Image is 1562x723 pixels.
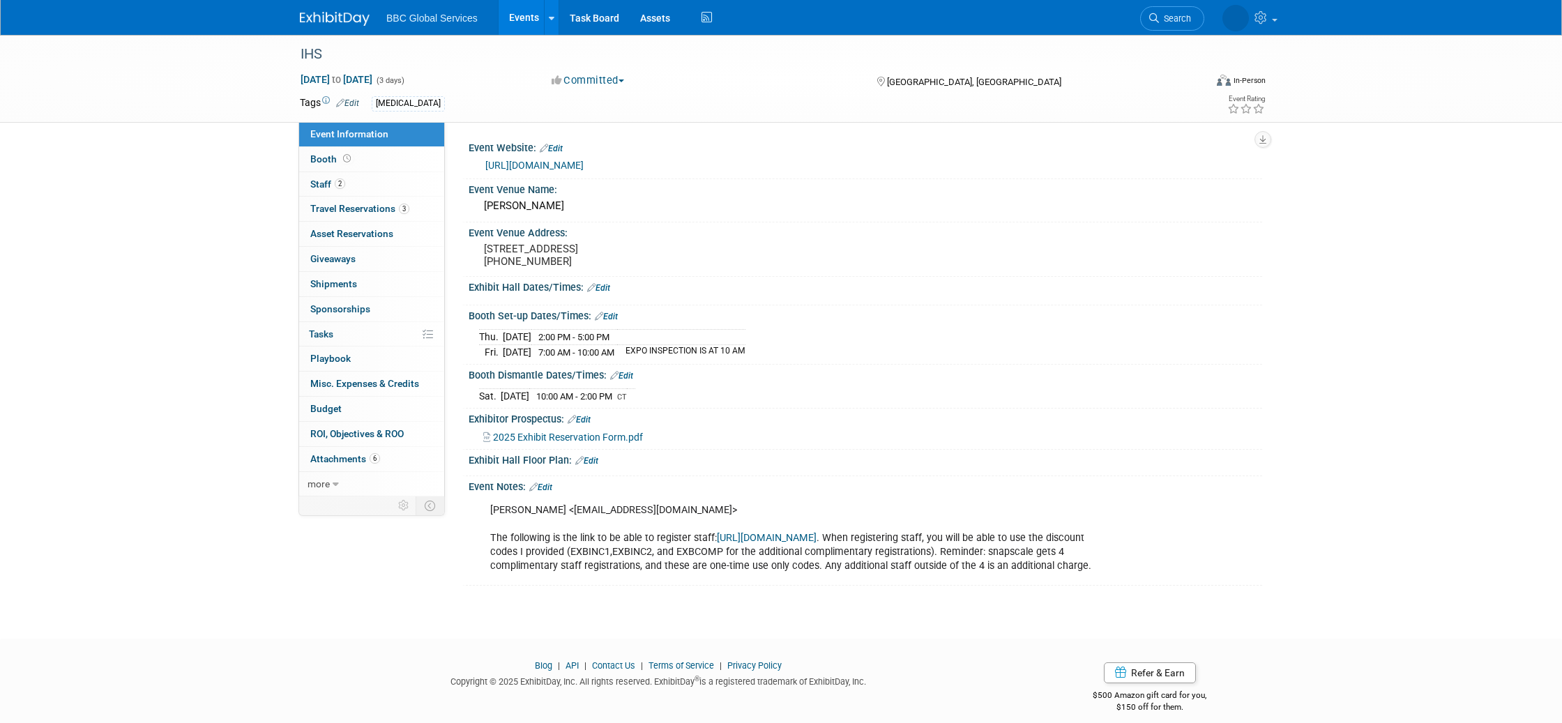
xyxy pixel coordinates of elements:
[299,122,444,146] a: Event Information
[479,388,501,403] td: Sat.
[372,96,445,111] div: [MEDICAL_DATA]
[1038,701,1263,713] div: $150 off for them.
[310,378,419,389] span: Misc. Expenses & Credits
[310,403,342,414] span: Budget
[310,228,393,239] span: Asset Reservations
[538,347,614,358] span: 7:00 AM - 10:00 AM
[340,153,354,164] span: Booth not reserved yet
[330,74,343,85] span: to
[501,388,529,403] td: [DATE]
[1104,662,1196,683] a: Refer & Earn
[310,153,354,165] span: Booth
[335,178,345,189] span: 2
[469,305,1262,324] div: Booth Set-up Dates/Times:
[310,253,356,264] span: Giveaways
[727,660,782,671] a: Privacy Policy
[299,447,444,471] a: Attachments6
[554,660,563,671] span: |
[310,453,380,464] span: Attachments
[581,660,590,671] span: |
[469,450,1262,468] div: Exhibit Hall Floor Plan:
[299,247,444,271] a: Giveaways
[300,96,359,112] td: Tags
[535,660,552,671] a: Blog
[887,77,1061,87] span: [GEOGRAPHIC_DATA], [GEOGRAPHIC_DATA]
[479,329,503,344] td: Thu.
[592,660,635,671] a: Contact Us
[717,532,817,544] a: [URL][DOMAIN_NAME]
[1038,680,1263,713] div: $500 Amazon gift card for you,
[299,172,444,197] a: Staff2
[310,428,404,439] span: ROI, Objectives & ROO
[299,272,444,296] a: Shipments
[310,128,388,139] span: Event Information
[299,297,444,321] a: Sponsorships
[299,397,444,421] a: Budget
[595,312,618,321] a: Edit
[299,147,444,172] a: Booth
[469,277,1262,295] div: Exhibit Hall Dates/Times:
[336,98,359,108] a: Edit
[1122,73,1266,93] div: Event Format
[299,372,444,396] a: Misc. Expenses & Credits
[469,409,1262,427] div: Exhibitor Prospectus:
[469,476,1262,494] div: Event Notes:
[536,391,612,402] span: 10:00 AM - 2:00 PM
[587,283,610,293] a: Edit
[300,12,370,26] img: ExhibitDay
[299,322,444,347] a: Tasks
[479,344,503,359] td: Fri.
[300,672,1017,688] div: Copyright © 2025 ExhibitDay, Inc. All rights reserved. ExhibitDay is a registered trademark of Ex...
[568,415,591,425] a: Edit
[547,73,630,88] button: Committed
[1061,6,1125,31] a: Search
[310,178,345,190] span: Staff
[370,453,380,464] span: 6
[479,195,1252,217] div: [PERSON_NAME]
[575,456,598,466] a: Edit
[299,222,444,246] a: Asset Reservations
[469,179,1262,197] div: Event Venue Name:
[375,76,404,85] span: (3 days)
[469,222,1262,240] div: Event Venue Address:
[566,660,579,671] a: API
[386,13,478,24] span: BBC Global Services
[300,73,373,86] span: [DATE] [DATE]
[399,204,409,214] span: 3
[469,365,1262,383] div: Booth Dismantle Dates/Times:
[310,353,351,364] span: Playbook
[617,344,745,359] td: EXPO INSPECTION IS AT 10 AM
[617,393,627,402] span: CT
[649,660,714,671] a: Terms of Service
[1227,96,1265,102] div: Event Rating
[299,422,444,446] a: ROI, Objectives & ROO
[695,675,699,683] sup: ®
[529,482,552,492] a: Edit
[296,42,1183,67] div: IHS
[310,203,409,214] span: Travel Reservations
[310,278,357,289] span: Shipments
[392,496,416,515] td: Personalize Event Tab Strip
[469,137,1262,155] div: Event Website:
[1217,75,1231,86] img: Format-Inperson.png
[480,496,1109,580] div: [PERSON_NAME] <[EMAIL_ADDRESS][DOMAIN_NAME]> The following is the link to be able to register sta...
[610,371,633,381] a: Edit
[299,197,444,221] a: Travel Reservations3
[1080,13,1112,24] span: Search
[1144,8,1249,23] img: Michael Yablonowitz
[503,344,531,359] td: [DATE]
[309,328,333,340] span: Tasks
[483,432,643,443] a: 2025 Exhibit Reservation Form.pdf
[716,660,725,671] span: |
[310,303,370,314] span: Sponsorships
[503,329,531,344] td: [DATE]
[299,347,444,371] a: Playbook
[308,478,330,489] span: more
[484,243,784,268] pre: [STREET_ADDRESS] [PHONE_NUMBER]
[416,496,445,515] td: Toggle Event Tabs
[299,472,444,496] a: more
[493,432,643,443] span: 2025 Exhibit Reservation Form.pdf
[540,144,563,153] a: Edit
[538,332,609,342] span: 2:00 PM - 5:00 PM
[637,660,646,671] span: |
